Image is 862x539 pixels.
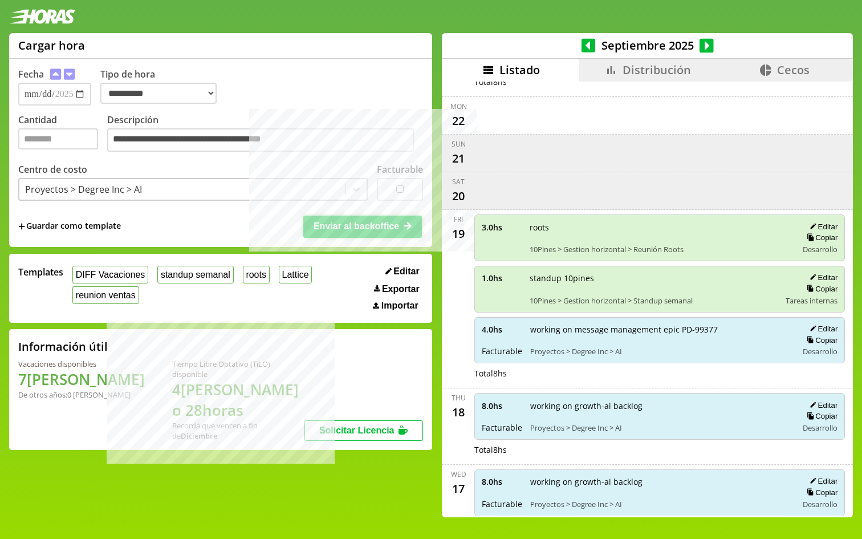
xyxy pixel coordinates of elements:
span: standup 10pines [530,273,778,283]
span: Septiembre 2025 [595,38,700,53]
span: Desarrollo [803,346,837,356]
h1: 4 [PERSON_NAME] o 28 horas [172,379,304,420]
button: reunion ventas [72,286,139,304]
span: Cecos [777,62,810,78]
div: Fri [454,214,463,224]
label: Cantidad [18,114,107,155]
span: Desarrollo [803,423,837,433]
div: 17 [449,479,467,497]
label: Facturable [377,163,423,176]
div: Proyectos > Degree Inc > AI [25,183,142,196]
div: 18 [449,403,467,421]
span: working on growth-ai backlog [530,476,790,487]
div: Thu [452,393,466,403]
button: Lattice [279,266,312,283]
h1: Cargar hora [18,38,85,53]
span: 4.0 hs [482,324,522,335]
input: Cantidad [18,128,98,149]
span: Proyectos > Degree Inc > AI [530,346,790,356]
div: 22 [449,111,467,129]
span: Distribución [623,62,691,78]
span: Listado [499,62,540,78]
button: Exportar [371,283,423,295]
span: Proyectos > Degree Inc > AI [530,423,790,433]
div: Sun [452,139,466,149]
label: Centro de costo [18,163,87,176]
button: DIFF Vacaciones [72,266,148,283]
button: Enviar al backoffice [303,216,422,237]
div: Tiempo Libre Optativo (TiLO) disponible [172,359,304,379]
span: roots [530,222,790,233]
div: 21 [449,149,467,167]
div: 20 [449,187,467,205]
span: Importar [381,301,418,311]
h1: 7 [PERSON_NAME] [18,369,145,390]
span: Solicitar Licencia [319,425,395,435]
div: Vacaciones disponibles [18,359,145,369]
span: 10Pines > Gestion horizontal > Standup semanal [530,295,778,306]
button: Copiar [803,233,837,242]
button: Editar [806,400,837,410]
button: roots [243,266,270,283]
h2: Información útil [18,339,108,354]
div: Recordá que vencen a fin de [172,420,304,441]
label: Descripción [107,114,423,155]
span: working on message management epic PD-99377 [530,324,790,335]
textarea: Descripción [107,128,414,152]
button: Copiar [803,335,837,345]
div: Total 8 hs [474,368,845,379]
b: Diciembre [181,431,217,441]
span: Editar [393,266,419,277]
button: Copiar [803,411,837,421]
span: Desarrollo [803,244,837,254]
button: Editar [382,266,423,277]
select: Tipo de hora [100,83,217,104]
button: Editar [806,222,837,232]
span: Enviar al backoffice [314,221,399,231]
div: Total 8 hs [474,444,845,455]
div: scrollable content [442,82,853,516]
div: Wed [451,469,466,479]
label: Fecha [18,68,44,80]
label: Tipo de hora [100,68,226,106]
span: Proyectos > Degree Inc > AI [530,499,790,509]
img: logotipo [9,9,75,24]
span: 3.0 hs [482,222,522,233]
div: Mon [450,102,467,111]
button: Copiar [803,488,837,497]
span: Templates [18,266,63,278]
span: 10Pines > Gestion horizontal > Reunión Roots [530,244,790,254]
span: Facturable [482,422,522,433]
span: working on growth-ai backlog [530,400,790,411]
button: Copiar [803,284,837,294]
div: Total 8 hs [474,76,845,87]
span: Facturable [482,499,522,509]
div: De otros años: 0 [PERSON_NAME] [18,390,145,400]
span: + [18,220,25,233]
div: Sat [452,177,465,187]
span: 1.0 hs [482,273,522,283]
span: 8.0 hs [482,476,522,487]
button: standup semanal [157,266,233,283]
span: +Guardar como template [18,220,121,233]
span: Exportar [382,284,420,294]
button: Editar [806,476,837,486]
button: Solicitar Licencia [304,420,423,441]
span: Facturable [482,346,522,356]
div: 19 [449,224,467,242]
span: 8.0 hs [482,400,522,411]
button: Editar [806,273,837,282]
span: Tareas internas [786,295,837,306]
button: Editar [806,324,837,334]
span: Desarrollo [803,499,837,509]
